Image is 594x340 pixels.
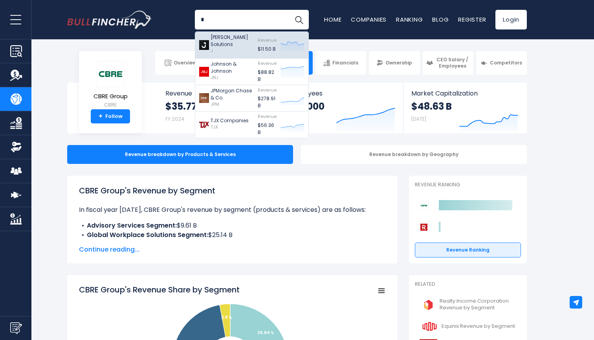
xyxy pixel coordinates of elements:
span: CEO Salary / Employees [435,57,470,69]
li: $9.61 B [79,221,385,230]
a: Johnson & Johnson JNJ Revenue $88.82 B [195,59,308,85]
img: Ownership [10,141,22,153]
a: Login [495,10,527,29]
span: Realty Income Corporation Revenue by Segment [440,298,516,311]
small: [DATE] [411,116,426,122]
a: Revenue Ranking [415,243,521,257]
img: Bullfincher logo [67,11,152,29]
p: [PERSON_NAME] Solutions [211,34,254,48]
a: Blog [432,15,449,24]
a: CEO Salary / Employees [423,51,473,75]
strong: $35.77 B [165,100,205,112]
span: Competitors [490,60,522,66]
a: +Follow [91,109,130,123]
p: $88.82 B [258,69,277,83]
span: Revenue [258,113,277,119]
p: Revenue Ranking [415,182,521,188]
p: $11.50 B [258,46,277,53]
img: O logo [420,296,437,314]
a: Revenue $35.77 B FY 2024 [158,83,280,133]
p: $56.36 B [258,122,277,136]
span: Ownership [385,60,412,66]
span: JNJ [211,74,218,81]
a: Go to homepage [67,11,152,29]
p: TJX Companies [211,117,249,124]
span: JPM [211,101,219,107]
span: Revenue [258,60,277,66]
b: Advisory Services Segment: [87,221,177,230]
span: TJX [211,124,218,130]
tspan: 2.9 % [221,314,232,320]
a: Register [458,15,486,24]
li: $25.14 B [79,230,385,240]
p: Related [415,281,521,288]
p: JPMorgan Chase & Co. [211,87,254,101]
h1: CBRE Group's Revenue by Segment [79,185,385,197]
a: TJX Companies TJX Revenue $56.36 B [195,112,308,138]
strong: $48.63 B [411,100,452,112]
a: Ranking [396,15,423,24]
small: FY 2024 [165,116,184,122]
span: Revenue [165,90,273,97]
span: Equinix Revenue by Segment [442,323,515,330]
a: Companies [351,15,387,24]
a: Competitors [476,51,527,75]
img: CBRE Group competitors logo [419,200,429,211]
a: Financials [315,51,366,75]
p: $278.91 B [258,95,277,109]
a: [PERSON_NAME] Solutions J Revenue $11.50 B [195,32,308,59]
strong: + [99,113,103,120]
a: Employees 140,000 FY 2024 [280,83,403,133]
a: Market Capitalization $48.63 B [DATE] [403,83,526,133]
tspan: 26.84 % [257,330,274,336]
img: EQIX logo [420,318,439,335]
span: Employees [288,90,395,97]
span: CBRE Group [93,93,128,100]
a: JPMorgan Chase & Co. JPM Revenue $278.91 B [195,85,308,112]
span: Overview [174,60,196,66]
span: Continue reading... [79,245,385,254]
span: Financials [332,60,358,66]
small: CBRE [93,101,128,108]
img: Redfin Corporation competitors logo [419,222,429,232]
a: Realty Income Corporation Revenue by Segment [415,294,521,316]
div: Revenue breakdown by Products & Services [67,145,293,164]
b: Global Workplace Solutions Segment: [87,230,208,239]
a: Ownership [369,51,420,75]
span: Revenue [258,37,277,43]
span: J [211,48,213,54]
span: Market Capitalization [411,90,518,97]
a: Home [324,15,341,24]
tspan: CBRE Group's Revenue Share by Segment [79,284,240,295]
a: Overview [155,51,206,75]
p: Johnson & Johnson [211,61,254,75]
div: Revenue breakdown by Geography [301,145,527,164]
button: Search [289,10,309,29]
a: CBRE Group CBRE [93,61,128,110]
span: Revenue [258,87,277,93]
a: Equinix Revenue by Segment [415,316,521,337]
p: In fiscal year [DATE], CBRE Group's revenue by segment (products & services) are as follows: [79,205,385,215]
